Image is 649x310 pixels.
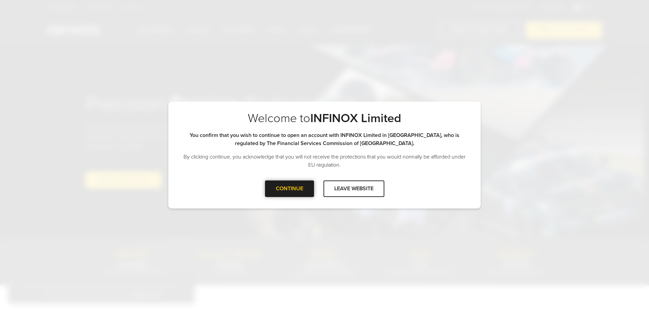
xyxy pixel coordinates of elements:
p: By clicking continue, you acknowledge that you will not receive the protections that you would no... [182,153,467,169]
p: Welcome to [182,111,467,126]
div: CONTINUE [265,180,314,197]
div: LEAVE WEBSITE [323,180,384,197]
strong: INFINOX Limited [310,111,401,125]
strong: You confirm that you wish to continue to open an account with INFINOX Limited in [GEOGRAPHIC_DATA... [190,132,459,147]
